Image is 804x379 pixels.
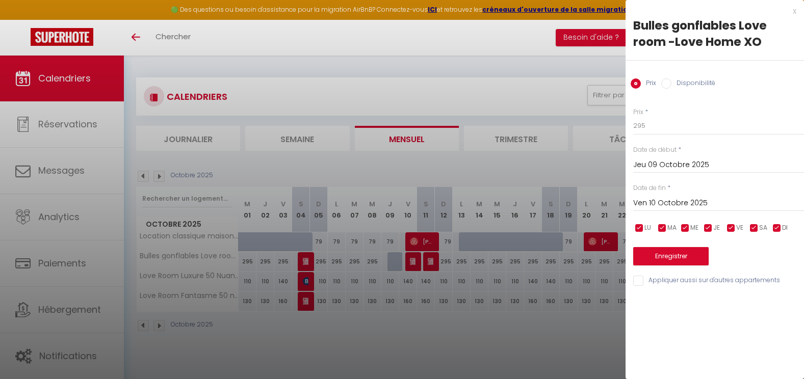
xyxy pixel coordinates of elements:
span: LU [644,223,651,233]
span: JE [713,223,720,233]
label: Prix [641,78,656,90]
button: Ouvrir le widget de chat LiveChat [8,4,39,35]
iframe: Chat [761,333,796,371]
span: MA [667,223,677,233]
span: DI [782,223,788,233]
label: Date de début [633,145,677,155]
div: x [626,5,796,17]
span: ME [690,223,698,233]
label: Prix [633,107,643,117]
label: Disponibilité [671,78,715,90]
span: VE [736,223,743,233]
span: SA [759,223,767,233]
div: Bulles gonflables Love room -Love Home XO [633,17,796,50]
button: Enregistrer [633,247,709,265]
label: Date de fin [633,183,666,193]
